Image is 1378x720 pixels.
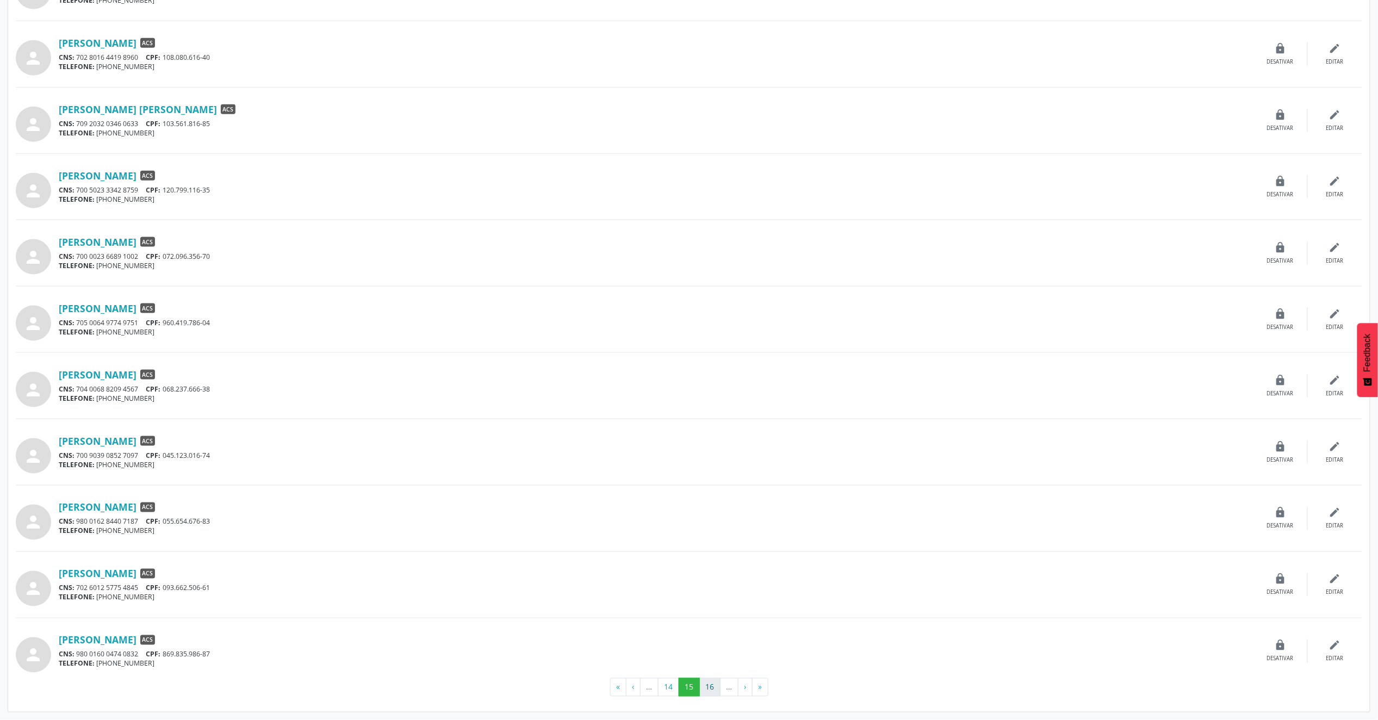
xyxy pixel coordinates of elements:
[1329,175,1341,187] i: edit
[1329,507,1341,519] i: edit
[658,678,679,697] button: Go to page 14
[1326,191,1344,198] div: Editar
[1363,334,1373,372] span: Feedback
[1267,390,1294,398] div: Desativar
[752,678,768,697] button: Go to last page
[1267,456,1294,464] div: Desativar
[1275,640,1287,651] i: lock
[1275,440,1287,452] i: lock
[59,659,1253,668] div: [PHONE_NUMBER]
[59,119,1253,128] div: 709 2032 0346 0633 103.561.816-85
[59,302,136,314] a: [PERSON_NAME]
[1329,440,1341,452] i: edit
[1326,589,1344,597] div: Editar
[24,446,44,466] i: person
[146,53,161,62] span: CPF:
[59,261,95,270] span: TELEFONE:
[140,171,155,181] span: ACS
[24,247,44,267] i: person
[1267,655,1294,663] div: Desativar
[1267,257,1294,265] div: Desativar
[59,568,136,580] a: [PERSON_NAME]
[1275,109,1287,121] i: lock
[1357,323,1378,397] button: Feedback - Mostrar pesquisa
[24,115,44,134] i: person
[59,593,1253,602] div: [PHONE_NUMBER]
[146,584,161,593] span: CPF:
[59,119,75,128] span: CNS:
[1326,456,1344,464] div: Editar
[59,659,95,668] span: TELEFONE:
[59,634,136,646] a: [PERSON_NAME]
[59,394,95,403] span: TELEFONE:
[59,526,1253,536] div: [PHONE_NUMBER]
[140,370,155,380] span: ACS
[59,261,1253,270] div: [PHONE_NUMBER]
[59,517,1253,526] div: 980 0162 8440 7187 055.654.676-83
[1267,523,1294,530] div: Desativar
[610,678,626,697] button: Go to first page
[24,380,44,400] i: person
[59,593,95,602] span: TELEFONE:
[59,501,136,513] a: [PERSON_NAME]
[1326,125,1344,132] div: Editar
[738,678,753,697] button: Go to next page
[59,62,95,71] span: TELEFONE:
[59,318,75,327] span: CNS:
[1275,573,1287,585] i: lock
[59,584,1253,593] div: 702 6012 5775 4845 093.662.506-61
[59,460,95,469] span: TELEFONE:
[1275,175,1287,187] i: lock
[59,435,136,447] a: [PERSON_NAME]
[146,384,161,394] span: CPF:
[24,48,44,68] i: person
[59,236,136,248] a: [PERSON_NAME]
[59,327,95,337] span: TELEFONE:
[1329,374,1341,386] i: edit
[140,502,155,512] span: ACS
[59,37,136,49] a: [PERSON_NAME]
[59,584,75,593] span: CNS:
[1267,589,1294,597] div: Desativar
[146,650,161,659] span: CPF:
[140,237,155,247] span: ACS
[1329,308,1341,320] i: edit
[59,53,1253,62] div: 702 8016 4419 8960 108.080.616-40
[699,678,721,697] button: Go to page 16
[1329,640,1341,651] i: edit
[16,678,1362,697] ul: Pagination
[59,185,1253,195] div: 700 5023 3342 8759 120.799.116-35
[59,185,75,195] span: CNS:
[1275,507,1287,519] i: lock
[59,53,75,62] span: CNS:
[59,460,1253,469] div: [PHONE_NUMBER]
[59,650,1253,659] div: 980 0160 0474 0832 869.835.986-87
[1267,324,1294,331] div: Desativar
[140,38,155,48] span: ACS
[59,252,75,261] span: CNS:
[146,451,161,460] span: CPF:
[59,128,1253,138] div: [PHONE_NUMBER]
[140,569,155,579] span: ACS
[1275,374,1287,386] i: lock
[679,678,700,697] button: Go to page 15
[24,181,44,201] i: person
[59,650,75,659] span: CNS:
[1267,125,1294,132] div: Desativar
[59,517,75,526] span: CNS:
[59,526,95,536] span: TELEFONE:
[140,436,155,446] span: ACS
[1329,109,1341,121] i: edit
[59,451,75,460] span: CNS:
[1329,241,1341,253] i: edit
[59,195,1253,204] div: [PHONE_NUMBER]
[59,318,1253,327] div: 705 0064 9774 9751 960.419.786-04
[1326,324,1344,331] div: Editar
[1275,241,1287,253] i: lock
[1326,523,1344,530] div: Editar
[59,327,1253,337] div: [PHONE_NUMBER]
[1275,42,1287,54] i: lock
[59,384,75,394] span: CNS:
[59,128,95,138] span: TELEFONE:
[59,451,1253,460] div: 700 9039 0852 7097 045.123.016-74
